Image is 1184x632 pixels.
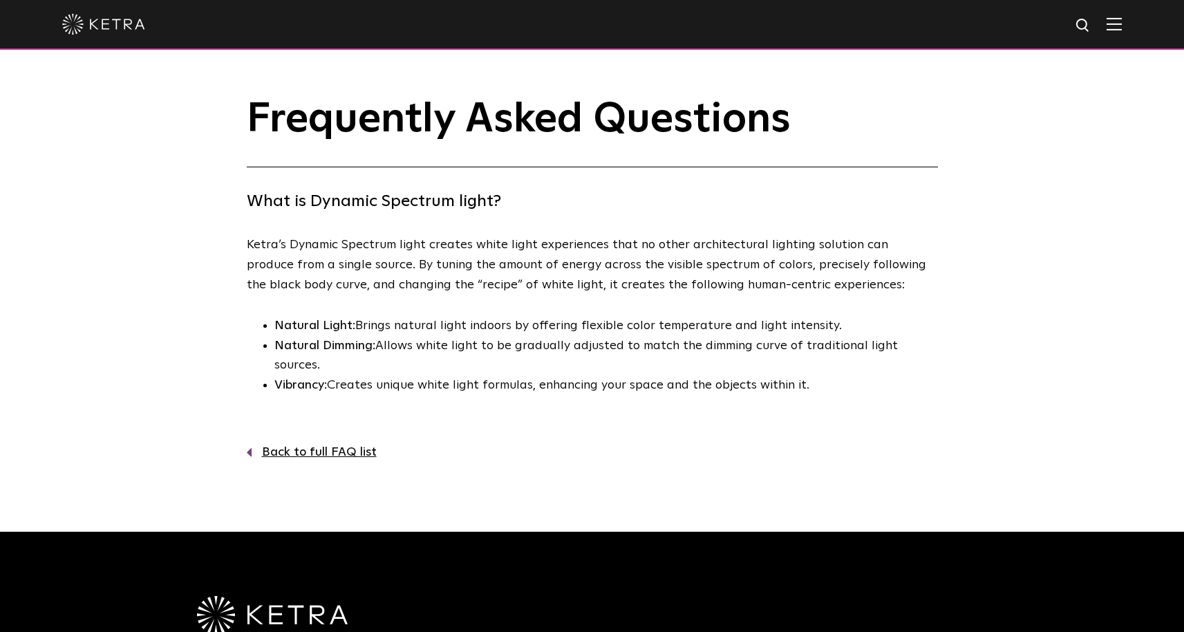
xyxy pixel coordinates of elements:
p: Ketra’s Dynamic Spectrum light creates white light experiences that no other architectural lighti... [247,235,931,295]
a: Back to full FAQ list [247,443,938,463]
h4: What is Dynamic Spectrum light? [247,188,938,214]
img: Hamburger%20Nav.svg [1107,17,1122,30]
img: ketra-logo-2019-white [62,14,145,35]
img: search icon [1075,17,1092,35]
strong: Natural Dimming: [274,340,375,352]
li: Allows white light to be gradually adjusted to match the dimming curve of traditional light sources. [274,336,938,376]
li: Brings natural light indoors by offering flexible color temperature and light intensity. [274,316,938,336]
strong: Natural Light: [274,319,355,332]
strong: Vibrancy: [274,379,327,391]
h1: Frequently Asked Questions [247,97,938,167]
li: Creates unique white light formulas, enhancing your space and the objects within it. [274,375,938,396]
